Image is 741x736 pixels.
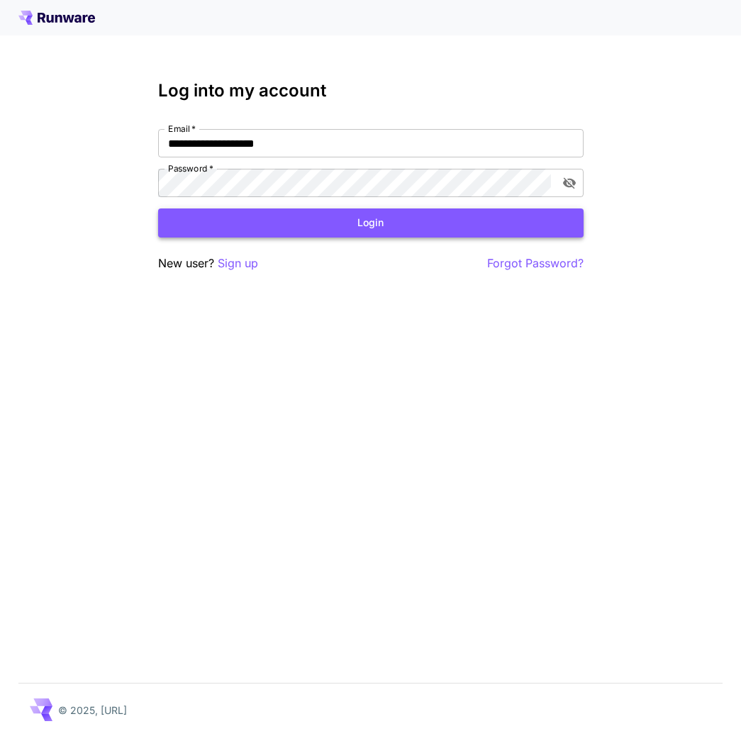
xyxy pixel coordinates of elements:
[158,81,584,101] h3: Log into my account
[58,703,127,718] p: © 2025, [URL]
[168,162,213,174] label: Password
[168,123,196,135] label: Email
[557,170,582,196] button: toggle password visibility
[218,255,258,272] button: Sign up
[158,208,584,238] button: Login
[158,255,258,272] p: New user?
[487,255,584,272] button: Forgot Password?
